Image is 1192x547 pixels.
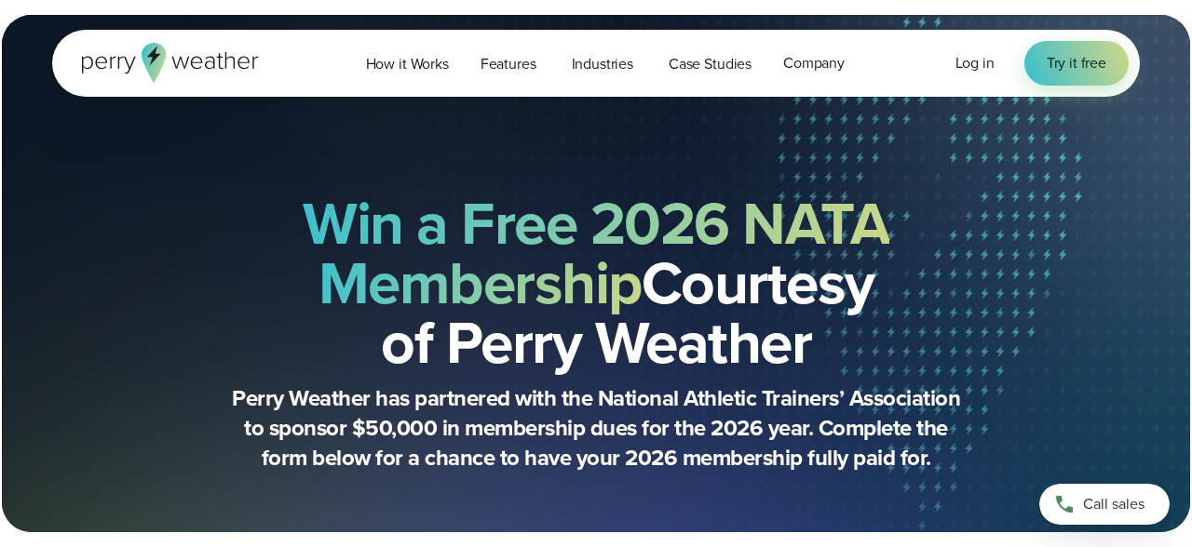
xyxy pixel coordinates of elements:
[572,53,633,75] span: Industries
[1039,484,1170,525] a: Call sales
[783,52,845,74] span: Company
[366,53,449,75] span: How it Works
[481,53,536,75] span: Features
[350,45,465,83] a: How it Works
[1047,52,1106,74] span: Try it free
[669,53,752,75] span: Case Studies
[223,383,968,473] p: Perry Weather has partnered with the National Athletic Trainers’ Association to sponsor $50,000 i...
[955,52,995,74] a: Log in
[1024,41,1129,86] a: Try it free
[145,193,1047,372] h2: Courtesy of Perry Weather
[1083,493,1145,515] span: Call sales
[303,180,889,327] strong: Win a Free 2026 NATA Membership
[653,45,767,83] a: Case Studies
